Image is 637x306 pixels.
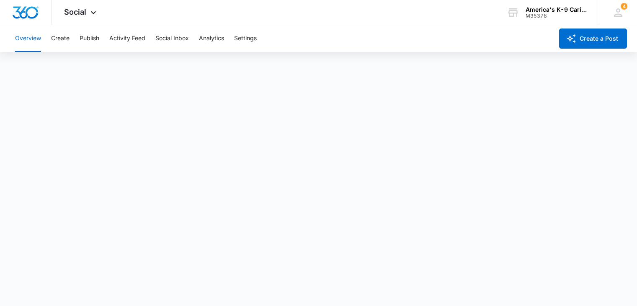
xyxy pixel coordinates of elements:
[155,25,189,52] button: Social Inbox
[559,29,627,49] button: Create a Post
[526,6,587,13] div: account name
[80,25,99,52] button: Publish
[64,8,86,16] span: Social
[234,25,257,52] button: Settings
[526,13,587,19] div: account id
[51,25,70,52] button: Create
[109,25,145,52] button: Activity Feed
[621,3,627,10] div: notifications count
[199,25,224,52] button: Analytics
[15,25,41,52] button: Overview
[621,3,627,10] span: 4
